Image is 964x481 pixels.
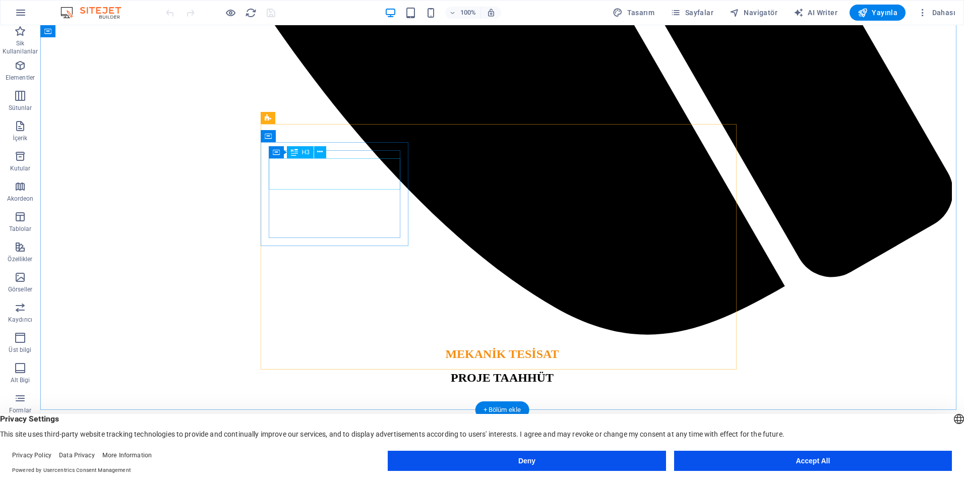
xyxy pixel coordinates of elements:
p: Elementler [6,74,35,82]
p: İçerik [13,134,27,142]
button: 100% [445,7,481,19]
div: Tasarım (Ctrl+Alt+Y) [609,5,658,21]
button: Yayınla [850,5,906,21]
span: Yayınla [858,8,897,18]
p: Kaydırıcı [8,316,32,324]
div: + Bölüm ekle [475,401,529,418]
button: Navigatör [726,5,781,21]
span: Sayfalar [671,8,713,18]
p: Üst bilgi [9,346,31,354]
p: Formlar [9,406,31,414]
button: reload [245,7,257,19]
p: Kutular [10,164,31,172]
span: AI Writer [794,8,837,18]
button: Ön izleme modundan çıkıp düzenlemeye devam etmek için buraya tıklayın [224,7,236,19]
i: Yeniden boyutlandırmada yakınlaştırma düzeyini seçilen cihaza uyacak şekilde otomatik olarak ayarla. [487,8,496,17]
p: Alt Bigi [11,376,30,384]
span: Tasarım [613,8,654,18]
span: H3 [302,149,310,155]
p: Tablolar [9,225,32,233]
h6: 100% [460,7,476,19]
p: Akordeon [7,195,34,203]
span: Navigatör [730,8,777,18]
p: Özellikler [8,255,32,263]
p: Görseller [8,285,32,293]
i: Sayfayı yeniden yükleyin [245,7,257,19]
button: Tasarım [609,5,658,21]
button: Sayfalar [667,5,717,21]
button: Dahası [914,5,959,21]
span: Dahası [918,8,955,18]
button: AI Writer [790,5,841,21]
p: Sütunlar [9,104,32,112]
img: Editor Logo [58,7,134,19]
